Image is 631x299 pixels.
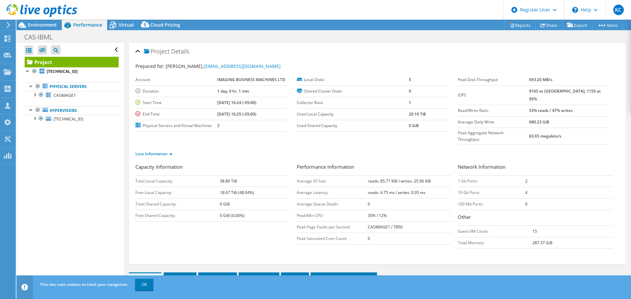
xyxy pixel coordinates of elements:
[572,7,578,13] svg: \n
[28,22,57,28] span: Environment
[562,20,593,30] a: Export
[201,274,234,281] span: Inventory
[529,133,561,139] b: 83.65 megabits/s
[297,210,368,221] td: Peak/Min CPU:
[368,236,370,241] b: 0
[532,240,552,246] b: 287.37 GiB
[529,108,573,113] b: 53% reads / 47% writes
[409,100,411,105] b: 1
[135,122,217,129] label: Physical Servers and Virtual Machines
[409,77,411,82] b: 5
[135,88,217,95] label: Duration
[135,198,220,210] td: Total Shared Capacity:
[217,88,249,94] b: 1 day, 0 hr, 1 min
[458,237,532,248] td: Total Memory:
[525,201,527,207] b: 0
[73,22,102,28] span: Performance
[525,178,527,184] b: 2
[47,69,78,74] b: [TECHNICAL_ID]
[25,115,119,123] a: [TECHNICAL_ID]
[167,274,193,281] span: Servers
[297,76,409,83] label: Local Disks
[592,20,623,30] a: More
[458,225,532,237] td: Guest VM Count:
[297,187,368,198] td: Average Latency:
[409,88,411,94] b: 0
[529,88,601,102] b: 9165 at [GEOGRAPHIC_DATA], 1155 at 95%
[297,88,409,95] label: Shared Cluster Disks
[135,210,220,221] td: Free Shared Capacity:
[458,213,613,222] h3: Other
[297,163,452,172] h3: Performance Information
[135,63,165,69] label: Prepared for:
[458,198,525,210] td: 100 Mb Ports:
[135,175,220,187] td: Total Local Capacity:
[25,67,119,76] a: [TECHNICAL_ID]
[529,119,549,125] b: 680.23 GiB
[242,274,276,281] span: Hypervisor
[314,274,374,281] span: Installed Applications
[144,48,170,55] span: Project
[204,63,281,69] a: [EMAIL_ADDRESS][DOMAIN_NAME]
[529,77,552,82] b: 693.20 MB/s
[297,111,409,117] label: Used Local Capacity
[220,213,245,218] b: 0 GiB (0.00%)
[532,228,537,234] b: 15
[368,178,431,184] b: reads: 85.71 KiB / writes: 25.96 KiB
[297,122,409,129] label: Used Shared Capacity
[135,163,290,172] h3: Capacity Information
[25,106,119,115] a: Hypervisors
[150,22,180,28] span: Cloud Pricing
[217,111,256,117] b: [DATE] 16:25 (-05:00)
[458,163,613,172] h3: Network Information
[368,213,387,218] b: 30% / 12%
[297,233,368,244] td: Peak Saturated Core Count:
[25,91,119,99] a: CASIMAGE1
[25,57,119,67] a: Project
[166,63,281,69] span: [PERSON_NAME],
[220,178,237,184] b: 38.86 TiB
[368,224,403,230] b: CASIMAGE1 / 7850
[297,198,368,210] td: Average Queue Depth:
[535,20,562,30] a: Share
[217,100,256,105] b: [DATE] 16:24 (-05:00)
[297,221,368,233] td: Peak Page Faults per Second:
[54,93,76,98] span: CASIMAGE1
[458,119,529,125] label: Average Daily Write
[135,187,220,198] td: Free Local Capacity:
[54,116,83,122] span: [TECHNICAL_ID]
[135,76,217,83] label: Account
[458,187,525,198] td: 10 Gb Ports:
[135,151,173,157] a: Less Information
[458,130,529,143] label: Peak Aggregate Network Throughput
[217,77,285,82] b: IMAGING BUSINESS MACHINES LTD
[284,274,306,281] span: Disks
[458,92,529,98] label: IOPS
[220,190,254,195] b: 18.67 TiB (48.04%)
[217,123,220,128] b: 2
[21,33,63,41] h1: CAS-IBML
[525,190,527,195] b: 4
[368,190,426,195] b: reads: 4.75 ms / writes: 0.05 ms
[458,175,525,187] td: 1 Gb Ports:
[458,107,529,114] label: Read/Write Ratio
[135,279,153,290] a: OK
[368,201,370,207] b: 0
[297,99,409,106] label: Collector Runs
[25,82,119,91] a: Physical Servers
[220,201,230,207] b: 0 GiB
[297,175,368,187] td: Average IO Size:
[409,123,419,128] b: 0 GiB
[504,20,536,30] a: Reports
[458,76,529,83] label: Peak Disk Throughput
[409,111,426,117] b: 20.19 TiB
[135,111,217,117] label: End Time
[613,5,624,15] span: KC
[40,282,128,287] span: This site uses cookies to track your navigation.
[119,22,134,28] span: Virtual
[132,274,158,281] span: Graphs
[135,99,217,106] label: Start Time
[171,47,189,55] span: Details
